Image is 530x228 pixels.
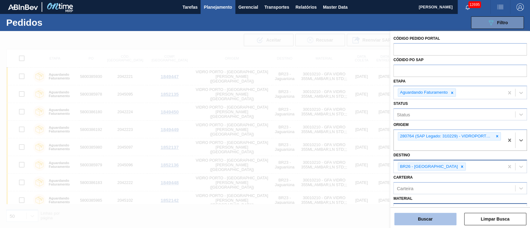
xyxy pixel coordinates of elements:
label: Etapa [393,79,405,83]
label: Status [393,101,408,106]
label: Origem [393,123,409,127]
span: Relatórios [295,3,316,11]
div: Carteira [397,186,413,191]
img: TNhmsLtSVTkK8tSr43FrP2fwEKptu5GPRR3wAAAABJRU5ErkJggg== [8,4,38,10]
span: Master Data [323,3,347,11]
span: Transportes [264,3,289,11]
button: Filtro [471,16,524,29]
label: Carteira [393,175,413,180]
label: Códido PO SAP [393,58,424,62]
div: Aguardando Faturamento [398,89,449,96]
label: Material [393,196,412,201]
div: 280764 (SAP Legado: 310229) - VIDROPORTO SA [398,132,494,140]
img: userActions [496,3,504,11]
span: 12695 [468,1,481,8]
label: Destino [393,153,410,157]
span: Filtro [497,20,508,25]
img: Logout [516,3,524,11]
button: Notificações [458,3,478,11]
span: Planejamento [204,3,232,11]
label: Código Pedido Portal [393,36,440,41]
div: BR26 - [GEOGRAPHIC_DATA] [398,163,459,171]
div: Status [397,112,410,117]
span: Tarefas [183,3,198,11]
h1: Pedidos [6,19,97,26]
span: Gerencial [238,3,258,11]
